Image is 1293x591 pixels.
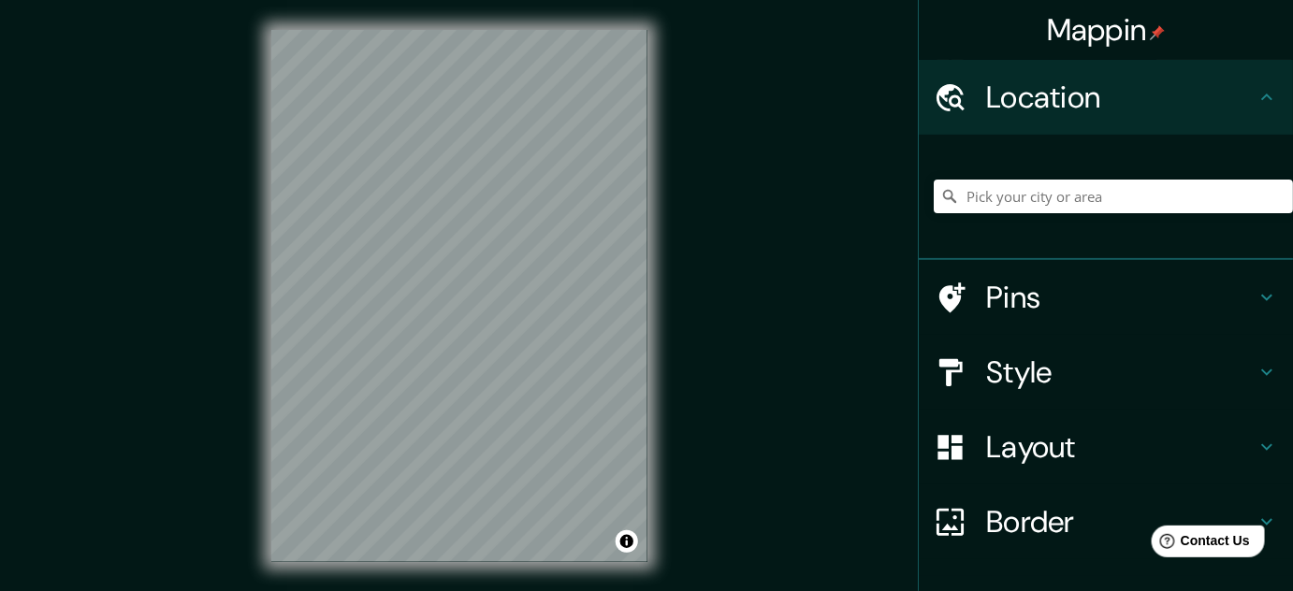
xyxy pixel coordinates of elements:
[919,335,1293,410] div: Style
[271,30,647,562] canvas: Map
[1150,25,1165,40] img: pin-icon.png
[919,260,1293,335] div: Pins
[919,60,1293,135] div: Location
[1047,11,1166,49] h4: Mappin
[986,503,1256,541] h4: Border
[986,79,1256,116] h4: Location
[919,484,1293,559] div: Border
[986,428,1256,466] h4: Layout
[919,410,1293,484] div: Layout
[934,180,1293,213] input: Pick your city or area
[616,530,638,553] button: Toggle attribution
[986,279,1256,316] h4: Pins
[1126,518,1272,570] iframe: Help widget launcher
[986,353,1256,391] h4: Style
